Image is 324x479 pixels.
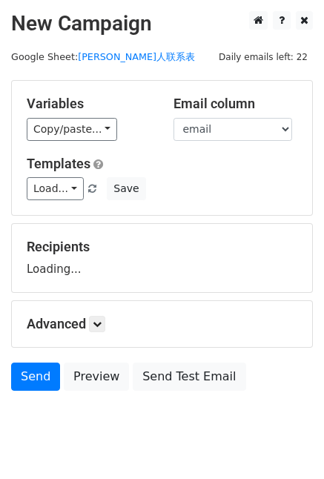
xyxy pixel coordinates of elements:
[27,239,297,255] h5: Recipients
[27,177,84,200] a: Load...
[27,156,90,171] a: Templates
[11,51,195,62] small: Google Sheet:
[133,363,245,391] a: Send Test Email
[107,177,145,200] button: Save
[11,363,60,391] a: Send
[27,316,297,332] h5: Advanced
[78,51,195,62] a: [PERSON_NAME]人联系表
[214,49,313,65] span: Daily emails left: 22
[27,96,151,112] h5: Variables
[64,363,129,391] a: Preview
[173,96,298,112] h5: Email column
[11,11,313,36] h2: New Campaign
[27,239,297,277] div: Loading...
[27,118,117,141] a: Copy/paste...
[214,51,313,62] a: Daily emails left: 22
